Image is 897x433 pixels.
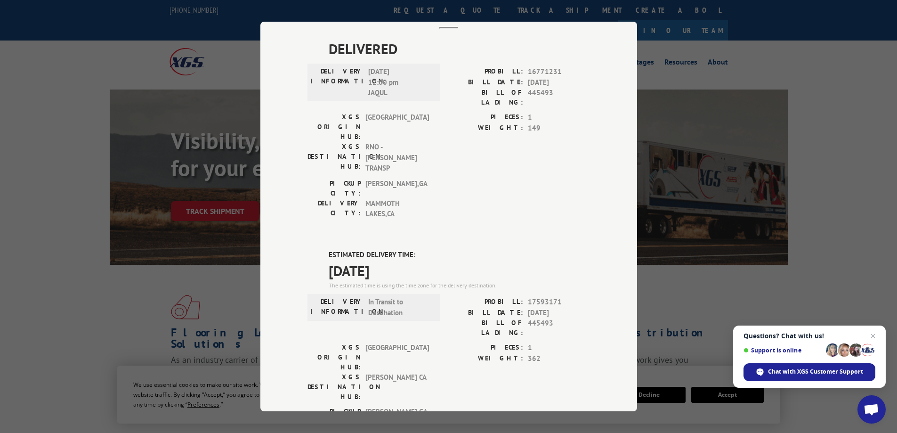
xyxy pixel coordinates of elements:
[307,179,361,198] label: PICKUP CITY:
[528,308,590,319] span: [DATE]
[743,347,823,354] span: Support is online
[768,368,863,376] span: Chat with XGS Customer Support
[449,318,523,338] label: BILL OF LADING:
[528,318,590,338] span: 445493
[449,353,523,364] label: WEIGHT:
[329,250,590,261] label: ESTIMATED DELIVERY TIME:
[307,343,361,372] label: XGS ORIGIN HUB:
[449,343,523,353] label: PIECES:
[365,198,429,220] span: MAMMOTH LAKES , CA
[528,297,590,308] span: 17593171
[528,88,590,107] span: 445493
[329,38,590,59] span: DELIVERED
[310,297,364,318] label: DELIVERY INFORMATION:
[307,112,361,142] label: XGS ORIGIN HUB:
[528,66,590,77] span: 16771231
[368,66,432,98] span: [DATE] 12:00 pm JAQUL
[528,343,590,353] span: 1
[528,353,590,364] span: 362
[449,112,523,123] label: PIECES:
[528,123,590,134] span: 149
[307,407,361,426] label: PICKUP CITY:
[329,260,590,281] span: [DATE]
[743,363,875,381] span: Chat with XGS Customer Support
[368,297,432,318] span: In Transit to Destination
[528,112,590,123] span: 1
[449,88,523,107] label: BILL OF LADING:
[365,372,429,402] span: [PERSON_NAME] CA
[310,66,364,98] label: DELIVERY INFORMATION:
[449,123,523,134] label: WEIGHT:
[329,281,590,290] div: The estimated time is using the time zone for the delivery destination.
[449,66,523,77] label: PROBILL:
[307,198,361,220] label: DELIVERY CITY:
[307,142,361,174] label: XGS DESTINATION HUB:
[365,343,429,372] span: [GEOGRAPHIC_DATA]
[528,77,590,88] span: [DATE]
[365,142,429,174] span: RNO - [PERSON_NAME] TRANSP
[307,372,361,402] label: XGS DESTINATION HUB:
[857,395,886,424] a: Open chat
[365,112,429,142] span: [GEOGRAPHIC_DATA]
[449,77,523,88] label: BILL DATE:
[449,308,523,319] label: BILL DATE:
[365,407,429,426] span: [PERSON_NAME] , GA
[365,179,429,198] span: [PERSON_NAME] , GA
[743,332,875,340] span: Questions? Chat with us!
[449,297,523,308] label: PROBILL:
